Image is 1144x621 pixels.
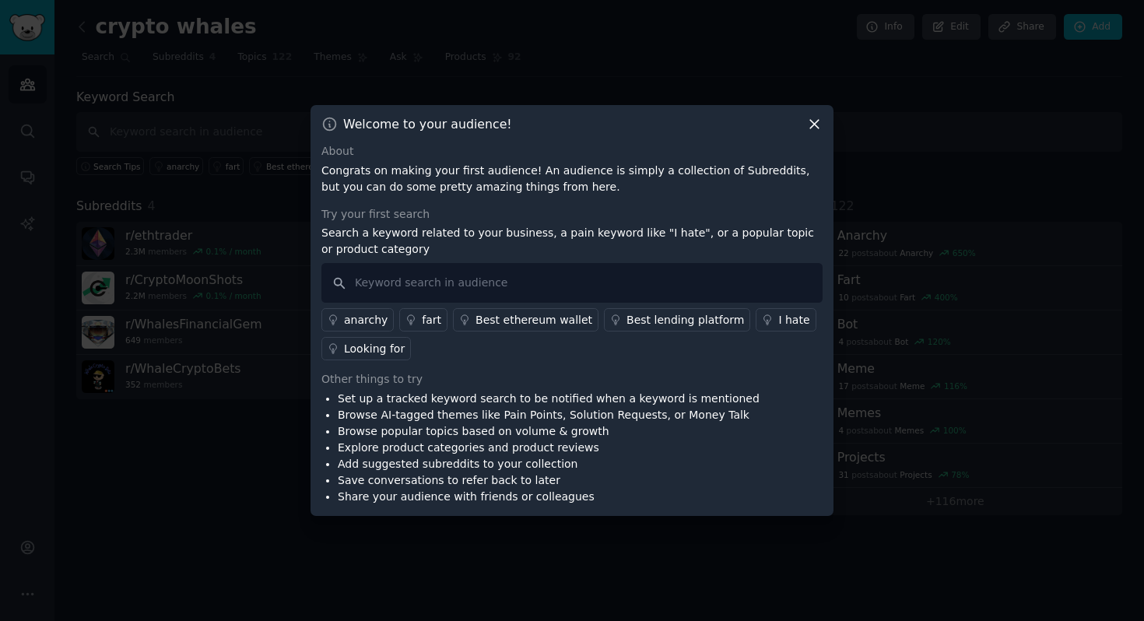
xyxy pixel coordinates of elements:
li: Share your audience with friends or colleagues [338,489,760,505]
li: Explore product categories and product reviews [338,440,760,456]
a: Looking for [321,337,411,360]
p: Congrats on making your first audience! An audience is simply a collection of Subreddits, but you... [321,163,823,195]
p: Search a keyword related to your business, a pain keyword like "I hate", or a popular topic or pr... [321,225,823,258]
div: Best lending platform [626,312,744,328]
li: Browse popular topics based on volume & growth [338,423,760,440]
a: Best ethereum wallet [453,308,598,332]
li: Save conversations to refer back to later [338,472,760,489]
a: anarchy [321,308,394,332]
h3: Welcome to your audience! [343,116,512,132]
div: I hate [778,312,809,328]
div: anarchy [344,312,388,328]
input: Keyword search in audience [321,263,823,303]
div: About [321,143,823,160]
div: Other things to try [321,371,823,388]
a: I hate [756,308,816,332]
div: Looking for [344,341,405,357]
li: Set up a tracked keyword search to be notified when a keyword is mentioned [338,391,760,407]
li: Add suggested subreddits to your collection [338,456,760,472]
div: Try your first search [321,206,823,223]
div: Best ethereum wallet [475,312,592,328]
a: fart [399,308,447,332]
li: Browse AI-tagged themes like Pain Points, Solution Requests, or Money Talk [338,407,760,423]
div: fart [422,312,441,328]
a: Best lending platform [604,308,750,332]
